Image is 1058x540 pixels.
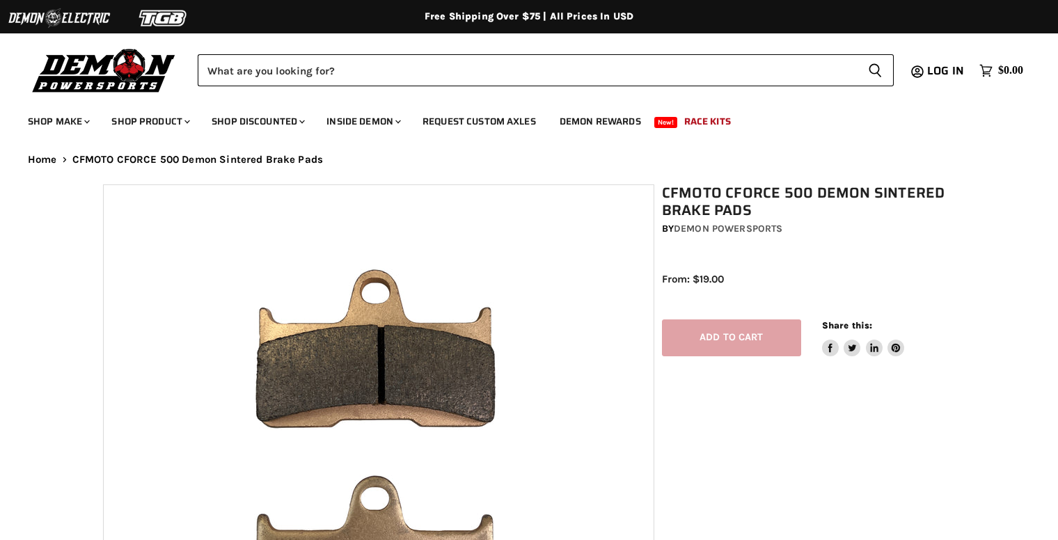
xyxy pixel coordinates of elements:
div: by [662,221,963,237]
a: Log in [921,65,972,77]
form: Product [198,54,894,86]
ul: Main menu [17,102,1020,136]
a: Race Kits [674,107,741,136]
span: New! [654,117,678,128]
a: Inside Demon [316,107,409,136]
span: From: $19.00 [662,273,724,285]
img: TGB Logo 2 [111,5,216,31]
img: Demon Electric Logo 2 [7,5,111,31]
a: Demon Rewards [549,107,652,136]
span: Share this: [822,320,872,331]
input: Search [198,54,857,86]
a: Shop Discounted [201,107,313,136]
a: Home [28,154,57,166]
a: Shop Make [17,107,98,136]
span: $0.00 [998,64,1023,77]
a: Request Custom Axles [412,107,546,136]
img: Demon Powersports [28,45,180,95]
button: Search [857,54,894,86]
span: CFMOTO CFORCE 500 Demon Sintered Brake Pads [72,154,323,166]
a: $0.00 [972,61,1030,81]
h1: CFMOTO CFORCE 500 Demon Sintered Brake Pads [662,184,963,219]
span: Log in [927,62,964,79]
a: Demon Powersports [674,223,782,235]
a: Shop Product [101,107,198,136]
aside: Share this: [822,319,905,356]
